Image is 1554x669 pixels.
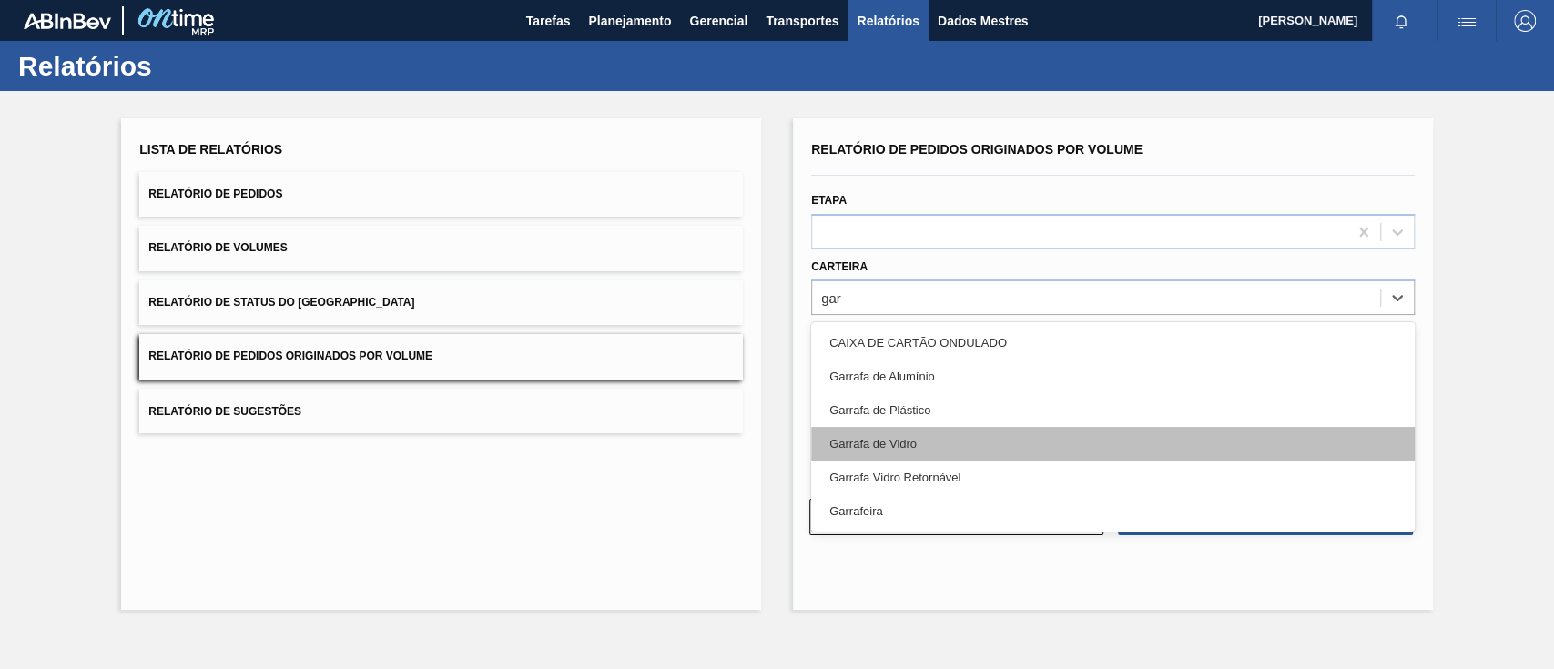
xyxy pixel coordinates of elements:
[1456,10,1478,32] img: ações do usuário
[24,13,111,29] img: TNhmsLtSVTkK8tSr43FrP2fwEKptu5GPRR3wAAAABJRU5ErkJggg==
[829,403,930,417] font: Garrafa de Plástico
[809,499,1103,535] button: Limpar
[18,51,152,81] font: Relatórios
[526,14,571,28] font: Tarefas
[588,14,671,28] font: Planejamento
[938,14,1029,28] font: Dados Mestres
[829,336,1007,350] font: CAIXA DE CARTÃO ONDULADO
[829,370,935,383] font: Garrafa de Alumínio
[766,14,838,28] font: Transportes
[148,404,301,417] font: Relatório de Sugestões
[139,389,743,433] button: Relatório de Sugestões
[829,471,960,484] font: Garrafa Vidro Retornável
[829,504,883,518] font: Garrafeira
[811,142,1143,157] font: Relatório de Pedidos Originados por Volume
[139,280,743,325] button: Relatório de Status do [GEOGRAPHIC_DATA]
[1258,14,1357,27] font: [PERSON_NAME]
[139,142,282,157] font: Lista de Relatórios
[857,14,919,28] font: Relatórios
[148,296,414,309] font: Relatório de Status do [GEOGRAPHIC_DATA]
[811,194,847,207] font: Etapa
[689,14,747,28] font: Gerencial
[139,334,743,379] button: Relatório de Pedidos Originados por Volume
[148,350,432,363] font: Relatório de Pedidos Originados por Volume
[811,260,868,273] font: Carteira
[1514,10,1536,32] img: Sair
[139,172,743,217] button: Relatório de Pedidos
[139,226,743,270] button: Relatório de Volumes
[1372,8,1430,34] button: Notificações
[148,242,287,255] font: Relatório de Volumes
[829,437,917,451] font: Garrafa de Vidro
[148,188,282,200] font: Relatório de Pedidos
